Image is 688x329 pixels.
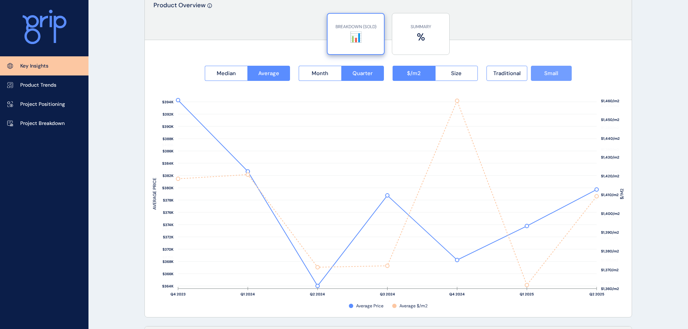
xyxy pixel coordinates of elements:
p: Project Breakdown [20,120,65,127]
text: $1,280/m2 [601,125,619,130]
span: $/m2 [407,70,421,77]
p: SUMMARY [396,24,446,30]
span: Month [312,70,328,77]
button: Median [205,66,247,81]
button: Month [299,66,341,81]
text: $1,180/m2 [601,236,618,241]
span: Small [544,70,558,77]
button: Small [531,66,572,81]
p: BREAKDOWN (SOLD) [331,24,380,30]
text: $1,300/m2 [601,103,619,108]
button: Traditional [486,66,527,81]
text: $1,160/m2 [601,258,618,263]
text: $1,260/m2 [601,147,619,152]
button: Average [247,66,290,81]
text: $1,380/m2 [601,249,619,254]
span: Average $/m2 [399,303,428,309]
label: 📊 [331,30,380,44]
span: Traditional [493,70,521,77]
text: $1,400/m2 [601,211,620,216]
text: $1,420/m2 [601,174,619,178]
label: % [396,30,446,44]
span: Size [451,70,462,77]
text: $1,390/m2 [601,230,619,235]
button: Size [435,66,478,81]
span: Median [217,70,236,77]
button: $/m2 [393,66,435,81]
text: $1,240/m2 [601,169,619,174]
span: Average Price [356,303,384,309]
span: Quarter [352,70,373,77]
text: $1,410/m2 [601,192,619,197]
text: $1,220/m2 [601,192,619,196]
text: $1,140/m2 [601,280,619,285]
text: $1,200/m2 [601,214,619,218]
text: $/M2 [619,189,625,199]
text: $1,460/m2 [601,99,619,103]
p: Product Overview [153,1,205,40]
text: $1,440/m2 [601,136,620,141]
p: Key Insights [20,62,48,70]
text: $1,370/m2 [601,268,619,272]
text: $1,450/m2 [601,117,619,122]
text: $1,360/m2 [601,286,619,291]
button: Quarter [341,66,384,81]
p: Project Positioning [20,101,65,108]
text: $1,430/m2 [601,155,619,160]
p: Product Trends [20,82,56,89]
span: Average [258,70,279,77]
